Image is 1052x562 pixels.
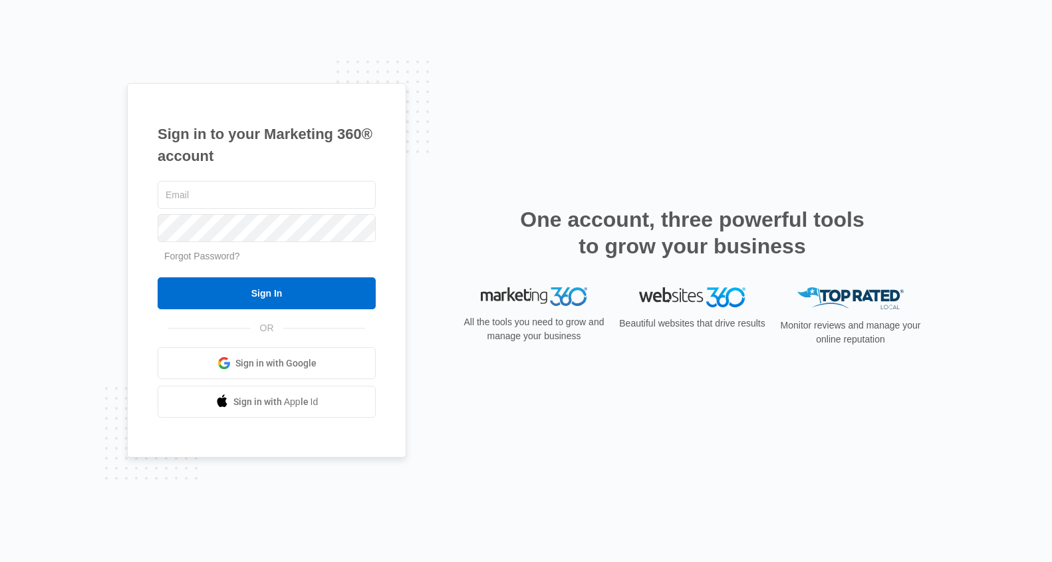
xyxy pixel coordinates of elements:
span: Sign in with Apple Id [233,395,319,409]
input: Email [158,181,376,209]
span: Sign in with Google [235,356,317,370]
img: Marketing 360 [481,287,587,306]
h2: One account, three powerful tools to grow your business [516,206,868,259]
p: All the tools you need to grow and manage your business [460,315,608,343]
a: Sign in with Apple Id [158,386,376,418]
h1: Sign in to your Marketing 360® account [158,123,376,167]
p: Monitor reviews and manage your online reputation [776,319,925,347]
img: Top Rated Local [797,287,904,309]
img: Websites 360 [639,287,745,307]
p: Beautiful websites that drive results [618,317,767,331]
input: Sign In [158,277,376,309]
span: OR [251,321,283,335]
a: Sign in with Google [158,347,376,379]
a: Forgot Password? [164,251,240,261]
